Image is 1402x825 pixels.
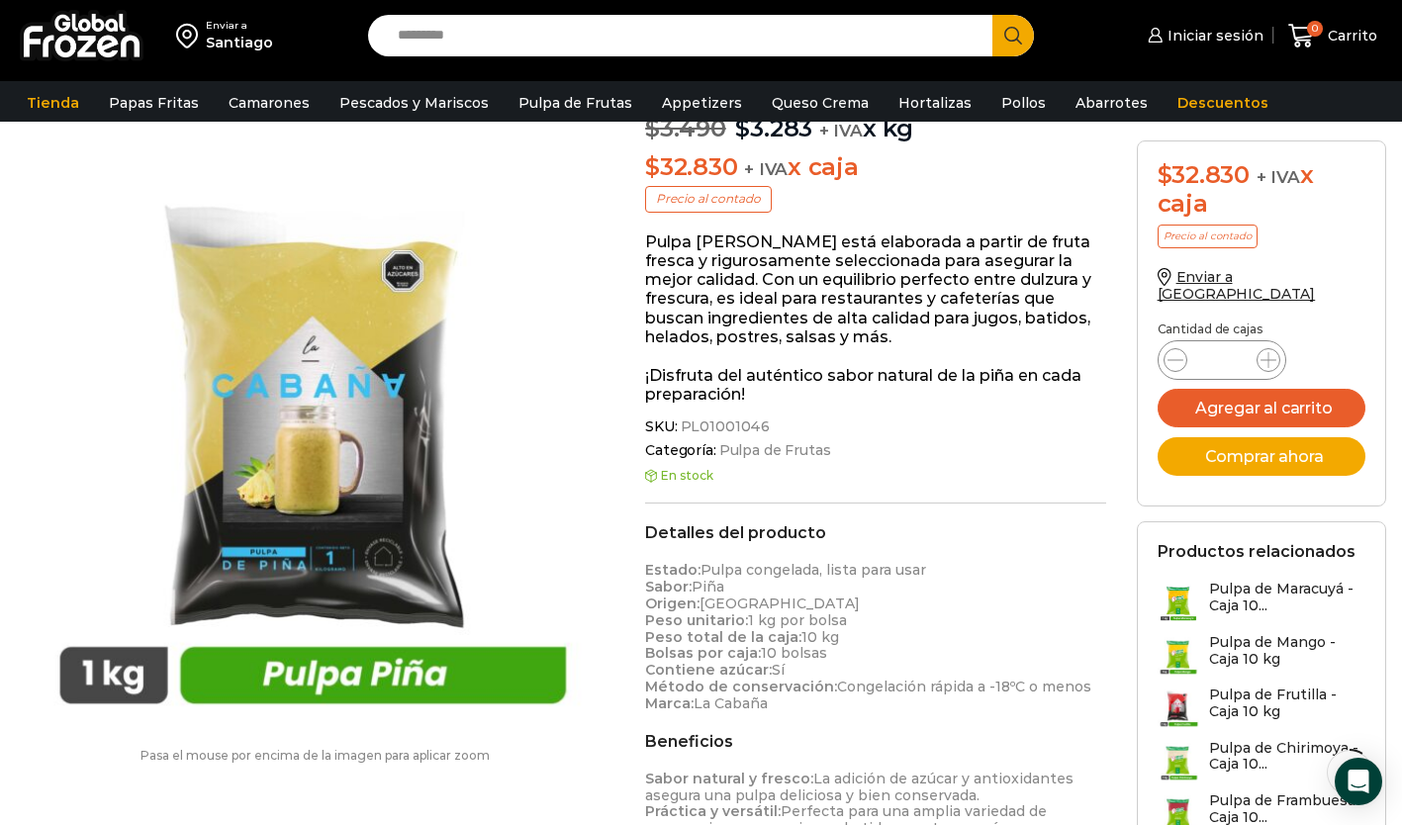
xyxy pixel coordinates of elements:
button: Agregar al carrito [1158,389,1366,427]
a: Descuentos [1168,84,1278,122]
div: Open Intercom Messenger [1335,758,1382,805]
p: En stock [645,469,1106,483]
div: Santiago [206,33,273,52]
strong: Sabor natural y fresco: [645,770,813,787]
p: Precio al contado [645,186,772,212]
div: Enviar a [206,19,273,33]
a: Enviar a [GEOGRAPHIC_DATA] [1158,268,1316,303]
span: + IVA [819,121,863,140]
h2: Beneficios [645,732,1106,751]
bdi: 3.490 [645,114,726,142]
a: Hortalizas [888,84,981,122]
a: Pulpa de Frutas [716,442,831,459]
a: Pescados y Mariscos [329,84,499,122]
a: Pulpa de Frutas [509,84,642,122]
span: $ [735,114,750,142]
a: 0 Carrito [1283,13,1382,59]
p: Pulpa congelada, lista para usar Piña [GEOGRAPHIC_DATA] 1 kg por bolsa 10 kg 10 bolsas Sí Congela... [645,562,1106,711]
strong: Origen: [645,595,700,612]
span: $ [1158,160,1172,189]
a: Pulpa de Maracuyá - Caja 10... [1158,581,1366,623]
p: x caja [645,153,1106,182]
img: address-field-icon.svg [176,19,206,52]
strong: Práctica y versátil: [645,802,781,820]
strong: Contiene azúcar: [645,661,772,679]
a: Iniciar sesión [1143,16,1263,55]
a: Pollos [991,84,1056,122]
p: ¡Disfruta del auténtico sabor natural de la piña en cada preparación! [645,366,1106,404]
button: Comprar ahora [1158,437,1366,476]
a: Abarrotes [1066,84,1158,122]
strong: Bolsas por caja: [645,644,761,662]
strong: Peso unitario: [645,611,748,629]
a: Tienda [17,84,89,122]
img: pulpa-piña [15,140,604,729]
button: Search button [992,15,1034,56]
span: 0 [1307,21,1323,37]
h3: Pulpa de Frutilla - Caja 10 kg [1209,687,1366,720]
a: Appetizers [652,84,752,122]
a: Pulpa de Mango - Caja 10 kg [1158,634,1366,677]
h2: Productos relacionados [1158,542,1355,561]
span: + IVA [1257,167,1300,187]
p: Precio al contado [1158,225,1258,248]
strong: Método de conservación: [645,678,837,695]
bdi: 3.283 [735,114,812,142]
strong: Peso total de la caja: [645,628,801,646]
bdi: 32.830 [1158,160,1250,189]
p: Cantidad de cajas [1158,322,1366,336]
h3: Pulpa de Mango - Caja 10 kg [1209,634,1366,668]
h3: Pulpa de Chirimoya - Caja 10... [1209,740,1366,774]
span: PL01001046 [678,418,771,435]
bdi: 32.830 [645,152,737,181]
span: Carrito [1323,26,1377,46]
p: Pasa el mouse por encima de la imagen para aplicar zoom [15,749,615,763]
span: Iniciar sesión [1163,26,1263,46]
strong: Sabor: [645,578,692,596]
a: Camarones [219,84,320,122]
span: SKU: [645,418,1106,435]
a: Queso Crema [762,84,879,122]
strong: Estado: [645,561,701,579]
div: x caja [1158,161,1366,219]
strong: Marca: [645,694,694,712]
a: Papas Fritas [99,84,209,122]
p: Pulpa [PERSON_NAME] está elaborada a partir de fruta fresca y rigurosamente seleccionada para ase... [645,232,1106,346]
h2: Detalles del producto [645,523,1106,542]
a: Pulpa de Chirimoya - Caja 10... [1158,740,1366,782]
span: + IVA [744,159,788,179]
input: Product quantity [1203,346,1241,374]
h3: Pulpa de Maracuyá - Caja 10... [1209,581,1366,614]
a: Pulpa de Frutilla - Caja 10 kg [1158,687,1366,729]
span: $ [645,152,660,181]
span: Categoría: [645,442,1106,459]
span: $ [645,114,660,142]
